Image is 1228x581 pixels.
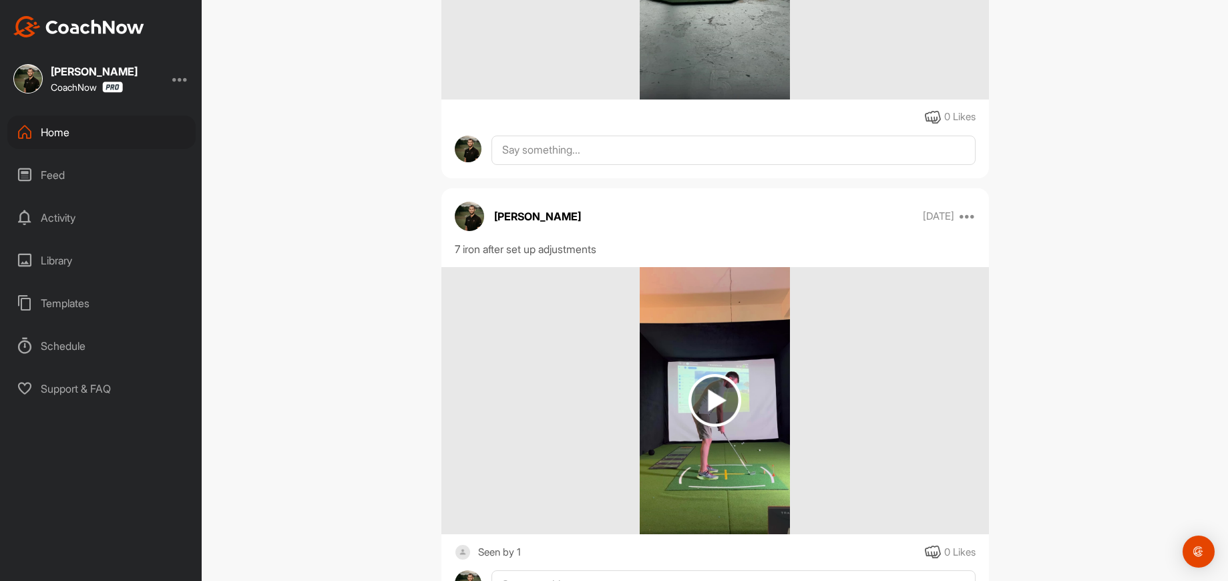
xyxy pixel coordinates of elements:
img: avatar [455,136,482,163]
div: Templates [7,286,196,320]
img: CoachNow Pro [102,81,123,93]
img: avatar [455,202,484,231]
img: play [688,374,741,427]
div: Activity [7,201,196,234]
img: square_3641e69a23774a22bb1969e55584baa6.jpg [13,64,43,93]
img: CoachNow [13,16,144,37]
div: [PERSON_NAME] [51,66,138,77]
div: Support & FAQ [7,372,196,405]
img: square_default-ef6cabf814de5a2bf16c804365e32c732080f9872bdf737d349900a9daf73cf9.png [455,544,471,561]
div: Home [7,116,196,149]
p: [PERSON_NAME] [494,208,581,224]
div: 7 iron after set up adjustments [455,241,976,257]
div: Library [7,244,196,277]
div: Schedule [7,329,196,363]
div: Open Intercom Messenger [1183,536,1215,568]
p: [DATE] [923,210,954,223]
div: 0 Likes [944,110,976,125]
div: Feed [7,158,196,192]
img: media [640,267,790,534]
div: Seen by 1 [478,544,521,561]
div: CoachNow [51,81,123,93]
div: 0 Likes [944,545,976,560]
